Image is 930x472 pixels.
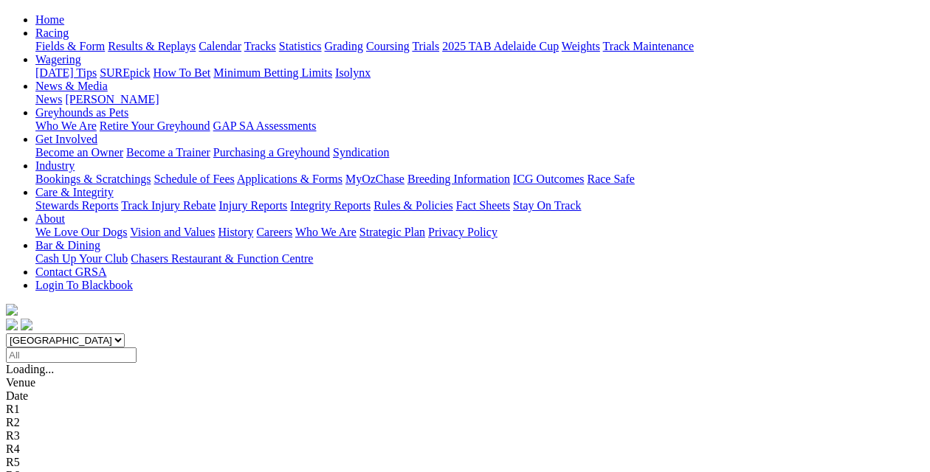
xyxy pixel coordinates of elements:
a: Home [35,13,64,26]
div: Racing [35,40,924,53]
a: Greyhounds as Pets [35,106,128,119]
a: Fields & Form [35,40,105,52]
a: We Love Our Dogs [35,226,127,238]
div: R2 [6,416,924,429]
a: History [218,226,253,238]
div: Bar & Dining [35,252,924,265]
a: Racing [35,27,69,39]
a: 2025 TAB Adelaide Cup [442,40,559,52]
a: Become a Trainer [126,146,210,159]
div: R1 [6,403,924,416]
a: Weights [562,40,600,52]
a: Get Involved [35,133,97,145]
a: Bookings & Scratchings [35,173,151,185]
a: SUREpick [100,66,150,79]
div: Greyhounds as Pets [35,119,924,133]
a: Breeding Information [407,173,510,185]
a: Care & Integrity [35,186,114,198]
div: Industry [35,173,924,186]
a: Wagering [35,53,81,66]
span: Loading... [6,363,54,375]
a: Privacy Policy [428,226,497,238]
a: Integrity Reports [290,199,371,212]
a: Contact GRSA [35,265,106,278]
a: Rules & Policies [373,199,453,212]
div: Wagering [35,66,924,80]
a: Chasers Restaurant & Function Centre [131,252,313,265]
a: Stay On Track [513,199,581,212]
a: Fact Sheets [456,199,510,212]
a: [PERSON_NAME] [65,93,159,105]
a: News [35,93,62,105]
a: Become an Owner [35,146,123,159]
a: GAP SA Assessments [213,119,317,132]
div: Care & Integrity [35,199,924,212]
img: twitter.svg [21,319,32,330]
img: facebook.svg [6,319,18,330]
a: Statistics [279,40,322,52]
a: Tracks [244,40,276,52]
div: Get Involved [35,146,924,159]
a: News & Media [35,80,108,92]
a: Results & Replays [108,40,196,52]
a: Who We Are [35,119,97,132]
div: Venue [6,376,924,389]
a: Purchasing a Greyhound [213,146,330,159]
a: Retire Your Greyhound [100,119,210,132]
a: MyOzChase [345,173,404,185]
a: Track Maintenance [603,40,694,52]
a: Schedule of Fees [154,173,234,185]
a: Calendar [199,40,241,52]
a: Vision and Values [130,226,215,238]
a: Login To Blackbook [35,279,133,291]
a: Strategic Plan [359,226,425,238]
div: R5 [6,456,924,469]
a: Bar & Dining [35,239,100,251]
a: Trials [412,40,439,52]
a: Syndication [333,146,389,159]
a: Grading [325,40,363,52]
a: About [35,212,65,225]
a: Coursing [366,40,410,52]
div: About [35,226,924,239]
div: R3 [6,429,924,442]
input: Select date [6,347,137,363]
a: Injury Reports [218,199,287,212]
a: [DATE] Tips [35,66,97,79]
a: How To Bet [154,66,211,79]
a: Stewards Reports [35,199,118,212]
img: logo-grsa-white.png [6,304,18,316]
a: Minimum Betting Limits [213,66,332,79]
div: News & Media [35,93,924,106]
a: ICG Outcomes [513,173,584,185]
a: Applications & Forms [237,173,342,185]
a: Careers [256,226,292,238]
a: Who We Are [295,226,356,238]
a: Industry [35,159,75,172]
a: Cash Up Your Club [35,252,128,265]
a: Track Injury Rebate [121,199,216,212]
a: Isolynx [335,66,371,79]
a: Race Safe [587,173,634,185]
div: R4 [6,442,924,456]
div: Date [6,389,924,403]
